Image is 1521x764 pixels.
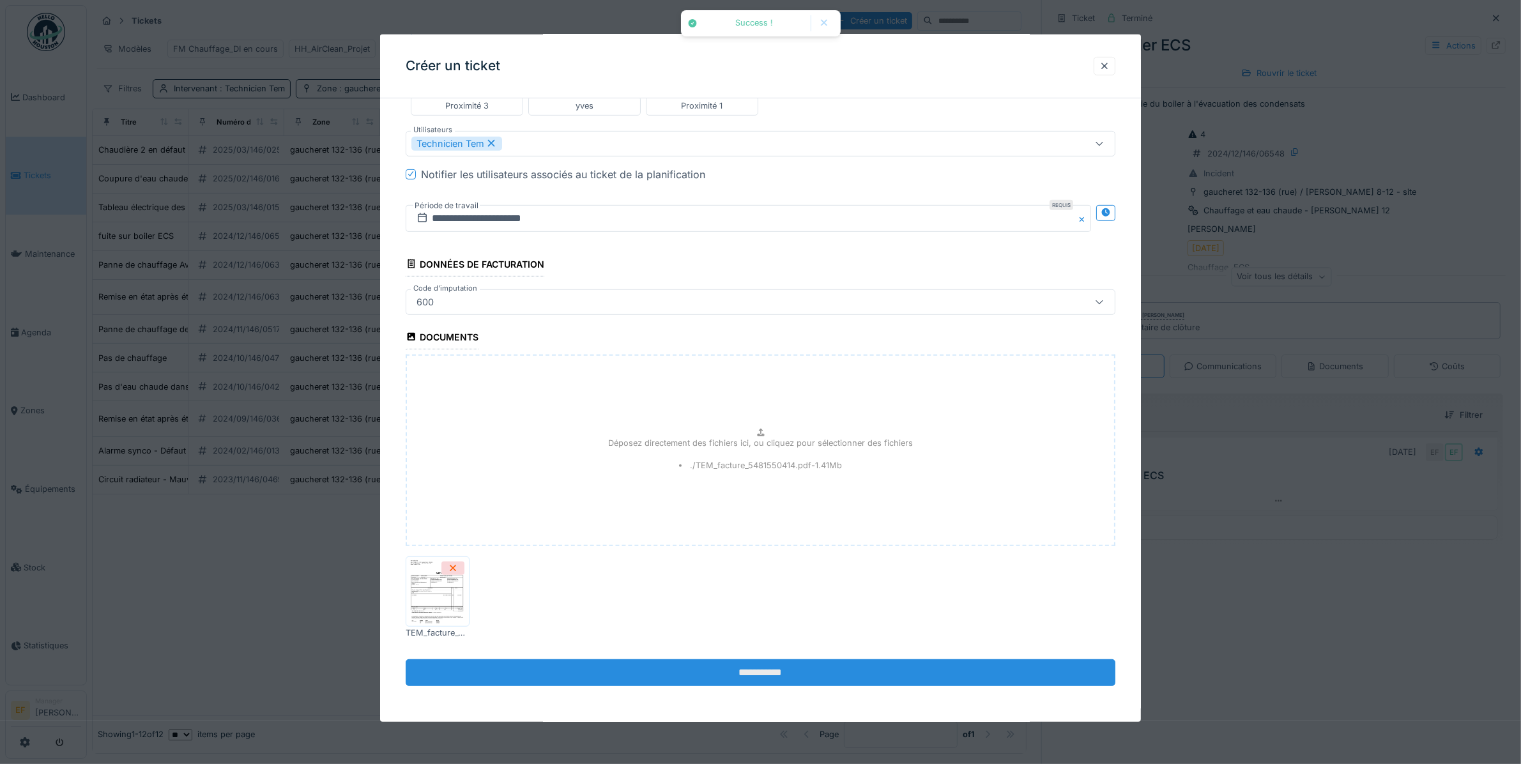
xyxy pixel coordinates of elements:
label: Code d'imputation [411,282,480,293]
div: yves [576,100,593,112]
div: TEM_facture_5481550414.pdf [406,627,470,639]
label: Période de travail [413,198,480,212]
div: Données de facturation [406,254,544,276]
div: Proximité 1 [681,100,722,112]
div: Notifier les utilisateurs associés au ticket de la planification [421,166,705,181]
div: Technicien Tem [411,136,502,150]
img: klgiov8wrl84alf9e50271jiye1h [409,560,466,623]
div: Documents [406,327,478,349]
div: Requis [1050,199,1073,210]
label: Utilisateurs [411,124,455,135]
div: Proximité 3 [445,100,489,112]
button: Close [1077,204,1091,231]
li: ./TEM_facture_5481550414.pdf - 1.41 Mb [679,459,843,471]
p: Déposez directement des fichiers ici, ou cliquez pour sélectionner des fichiers [608,437,913,449]
div: 600 [411,294,439,309]
h3: Créer un ticket [406,58,500,74]
div: Success ! [704,18,804,29]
